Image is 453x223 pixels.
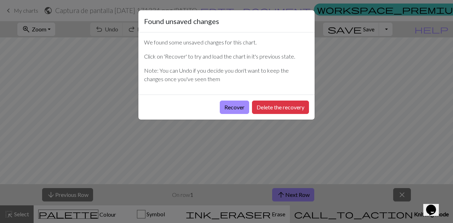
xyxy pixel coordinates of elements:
[144,66,309,83] p: Note: You can Undo if you decide you don't want to keep the changes once you've seen them
[144,16,219,26] h5: Found unsaved changes
[252,101,309,114] button: Delete the recovery
[423,195,446,216] iframe: chat widget
[144,52,309,61] p: Click on 'Recover' to try and load the chart in it's previous state.
[220,101,249,114] button: Recover
[144,38,309,47] p: We found some unsaved changes for this chart.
